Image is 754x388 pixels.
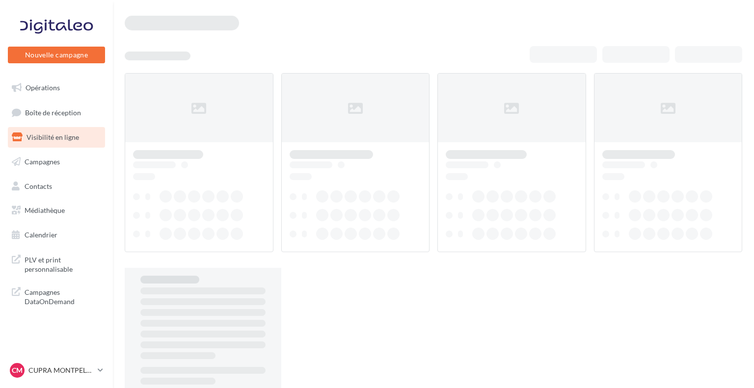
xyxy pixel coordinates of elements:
[12,365,23,375] span: CM
[25,231,57,239] span: Calendrier
[6,78,107,98] a: Opérations
[28,365,94,375] p: CUPRA MONTPELLIER
[6,127,107,148] a: Visibilité en ligne
[6,282,107,310] a: Campagnes DataOnDemand
[25,285,101,307] span: Campagnes DataOnDemand
[25,181,52,190] span: Contacts
[26,83,60,92] span: Opérations
[25,108,81,116] span: Boîte de réception
[6,176,107,197] a: Contacts
[8,47,105,63] button: Nouvelle campagne
[25,253,101,274] span: PLV et print personnalisable
[27,133,79,141] span: Visibilité en ligne
[6,249,107,278] a: PLV et print personnalisable
[25,206,65,214] span: Médiathèque
[6,225,107,245] a: Calendrier
[25,157,60,166] span: Campagnes
[6,152,107,172] a: Campagnes
[8,361,105,380] a: CM CUPRA MONTPELLIER
[6,102,107,123] a: Boîte de réception
[6,200,107,221] a: Médiathèque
